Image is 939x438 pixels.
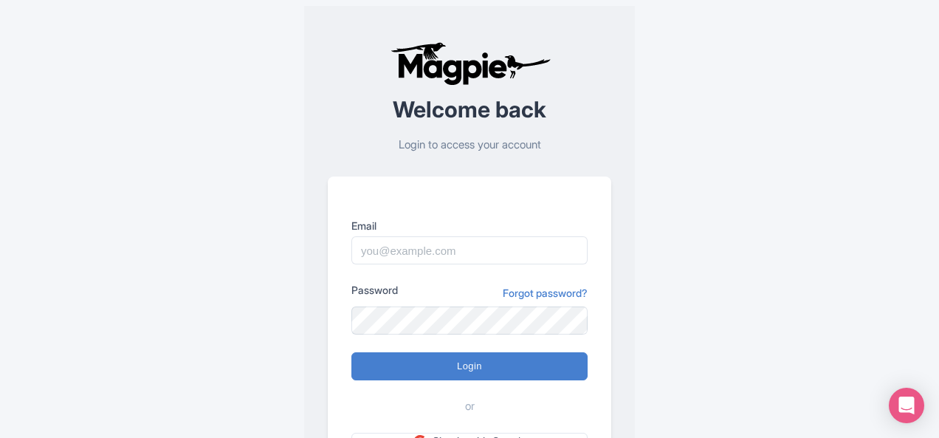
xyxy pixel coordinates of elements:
[351,218,588,233] label: Email
[351,282,398,298] label: Password
[503,285,588,301] a: Forgot password?
[889,388,924,423] div: Open Intercom Messenger
[328,97,611,122] h2: Welcome back
[465,398,475,415] span: or
[351,236,588,264] input: you@example.com
[328,137,611,154] p: Login to access your account
[351,352,588,380] input: Login
[387,41,553,86] img: logo-ab69f6fb50320c5b225c76a69d11143b.png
